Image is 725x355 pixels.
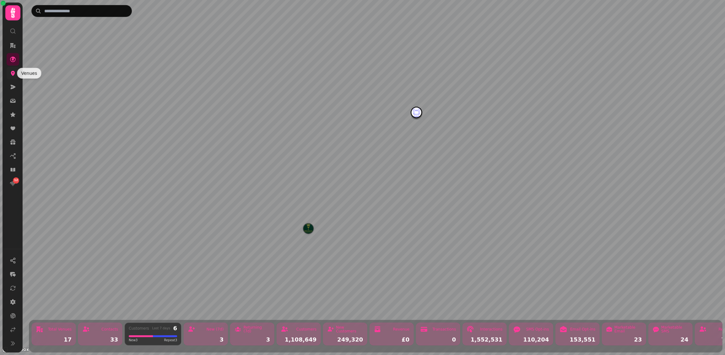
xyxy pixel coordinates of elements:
[336,325,363,333] div: New Customers
[480,327,502,331] div: Interactions
[661,325,688,333] div: Marketable SMS
[281,337,317,342] div: 1,108,649
[467,337,502,342] div: 1,552,531
[164,338,177,342] span: Repeat 3
[420,337,456,342] div: 0
[243,325,270,333] div: Returning (7d)
[296,327,317,331] div: Customers
[173,325,177,331] div: 6
[101,327,118,331] div: Contacts
[188,337,224,342] div: 3
[48,327,72,331] div: Total Venues
[82,337,118,342] div: 33
[234,337,270,342] div: 3
[129,338,138,342] span: New 3
[526,327,549,331] div: SMS Opt-ins
[513,337,549,342] div: 110,204
[570,327,595,331] div: Email Opt-ins
[652,337,688,342] div: 24
[374,337,409,342] div: £0
[560,337,595,342] div: 153,551
[2,346,30,353] a: Mapbox logo
[411,107,421,117] button: WonderSky Kingdom
[129,326,149,330] div: Customers
[393,327,409,331] div: Revenue
[411,107,421,119] div: Map marker
[327,337,363,342] div: 249,320
[614,325,642,333] div: Marketable Email
[36,337,72,342] div: 17
[303,223,313,235] div: Map marker
[14,178,18,183] span: 12
[303,223,313,234] button: The Regalia 123
[432,327,456,331] div: Transactions
[606,337,642,342] div: 23
[7,177,19,190] a: 12
[152,327,170,330] div: Last 7 days
[17,68,41,78] div: Venues
[206,327,224,331] div: New (7d)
